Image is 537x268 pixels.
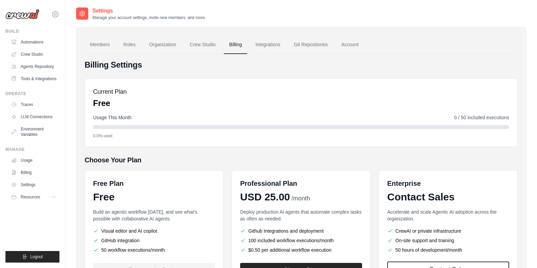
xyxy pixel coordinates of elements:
a: Billing [8,167,59,178]
div: Manage [5,147,59,152]
a: Integrations [250,36,286,54]
a: Git Repositories [288,36,333,54]
div: Build [5,29,59,34]
li: 50 workflow executions/month [93,247,215,253]
a: Traces [8,99,59,110]
div: Contact Sales [387,191,509,203]
li: 50 hours of development/month [387,247,509,253]
a: Billing [224,36,247,54]
div: Free [93,191,215,203]
li: GitHub integration [93,237,215,244]
span: 0.0% used [93,133,112,139]
span: USD 25.00 [240,191,290,203]
h6: Professional Plan [240,179,297,188]
li: 100 included workflow executions/month [240,237,362,244]
button: Resources [8,192,59,202]
a: Usage [8,155,59,166]
p: Accelerate and scale Agentic AI adoption across the organization. [387,209,509,222]
span: Usage This Month [93,114,131,121]
a: Crew Studio [8,49,59,60]
a: Automations [8,37,59,48]
span: 0 / 50 included executions [454,114,509,121]
a: Agents Repository [8,61,59,72]
img: Logo [5,9,39,19]
h4: Billing Settings [85,59,518,70]
p: Build an agentic workflow [DATE], and see what's possible with collaborative AI agents. [93,209,215,222]
h2: Settings [92,7,206,15]
div: Operate [5,91,59,96]
h5: Choose Your Plan [85,155,518,165]
span: Logout [30,254,43,260]
p: Deploy production AI agents that automate complex tasks as often as needed. [240,209,362,222]
a: LLM Connections [8,111,59,122]
p: Manage your account settings, invite new members, and more. [92,15,206,20]
span: /month [291,194,310,203]
li: On-site support and training [387,237,509,244]
a: Crew Studio [184,36,221,54]
h6: Enterprise [387,179,509,188]
button: Logout [5,251,59,263]
a: Tools & Integrations [8,73,59,84]
h5: Current Plan [93,87,127,96]
a: Organization [144,36,181,54]
p: Free [93,98,127,109]
span: Resources [21,194,40,200]
a: Roles [118,36,141,54]
li: CrewAI or private infrastructure [387,228,509,234]
li: Visual editor and AI copilot [93,228,215,234]
h6: Free Plan [93,179,124,188]
li: $0.50 per additional workflow execution [240,247,362,253]
a: Settings [8,179,59,190]
a: Members [85,36,115,54]
a: Account [336,36,364,54]
li: Github Integrations and deployment [240,228,362,234]
a: Environment Variables [8,124,59,140]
